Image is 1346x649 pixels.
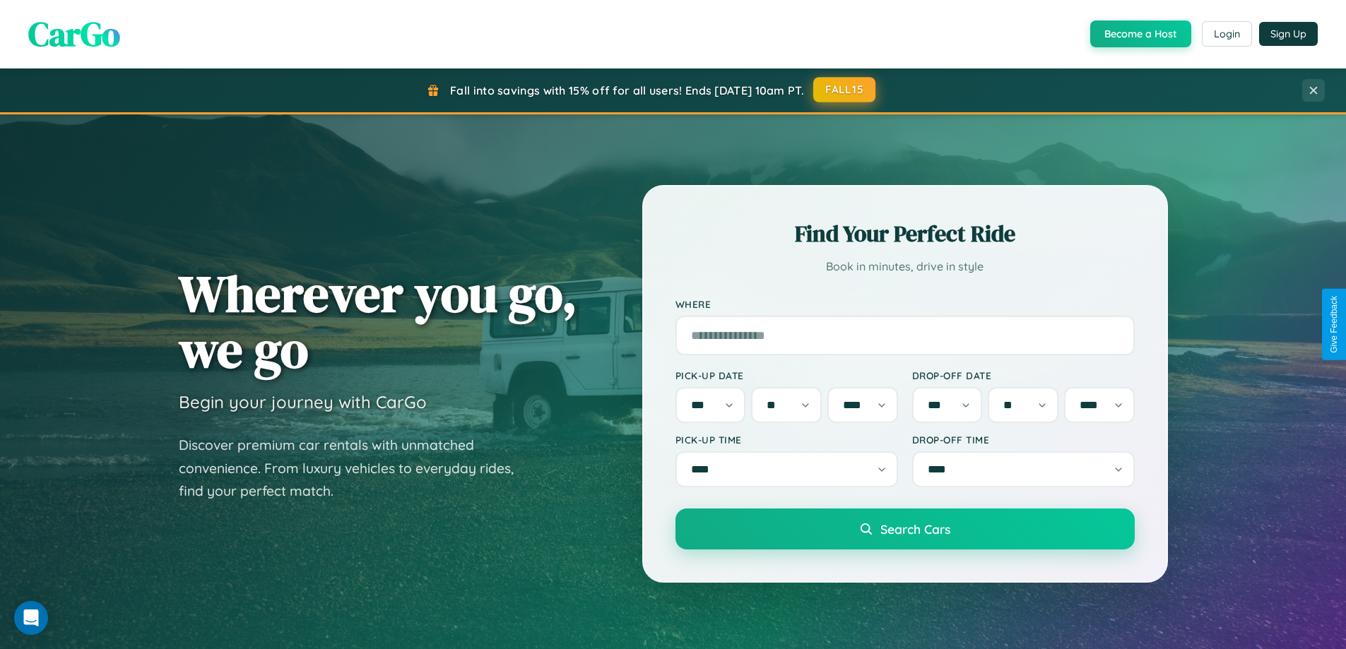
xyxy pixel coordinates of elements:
span: Search Cars [880,521,950,537]
button: Login [1202,21,1252,47]
div: Open Intercom Messenger [14,601,48,635]
span: Fall into savings with 15% off for all users! Ends [DATE] 10am PT. [450,83,804,97]
h3: Begin your journey with CarGo [179,391,427,412]
p: Book in minutes, drive in style [675,256,1135,277]
button: FALL15 [813,77,875,102]
button: Sign Up [1259,22,1318,46]
label: Pick-up Date [675,369,898,381]
h1: Wherever you go, we go [179,266,577,377]
div: Give Feedback [1329,296,1339,353]
p: Discover premium car rentals with unmatched convenience. From luxury vehicles to everyday rides, ... [179,434,532,503]
label: Where [675,298,1135,310]
label: Drop-off Time [912,434,1135,446]
span: CarGo [28,11,120,57]
label: Pick-up Time [675,434,898,446]
h2: Find Your Perfect Ride [675,218,1135,249]
button: Become a Host [1090,20,1191,47]
button: Search Cars [675,508,1135,549]
label: Drop-off Date [912,369,1135,381]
